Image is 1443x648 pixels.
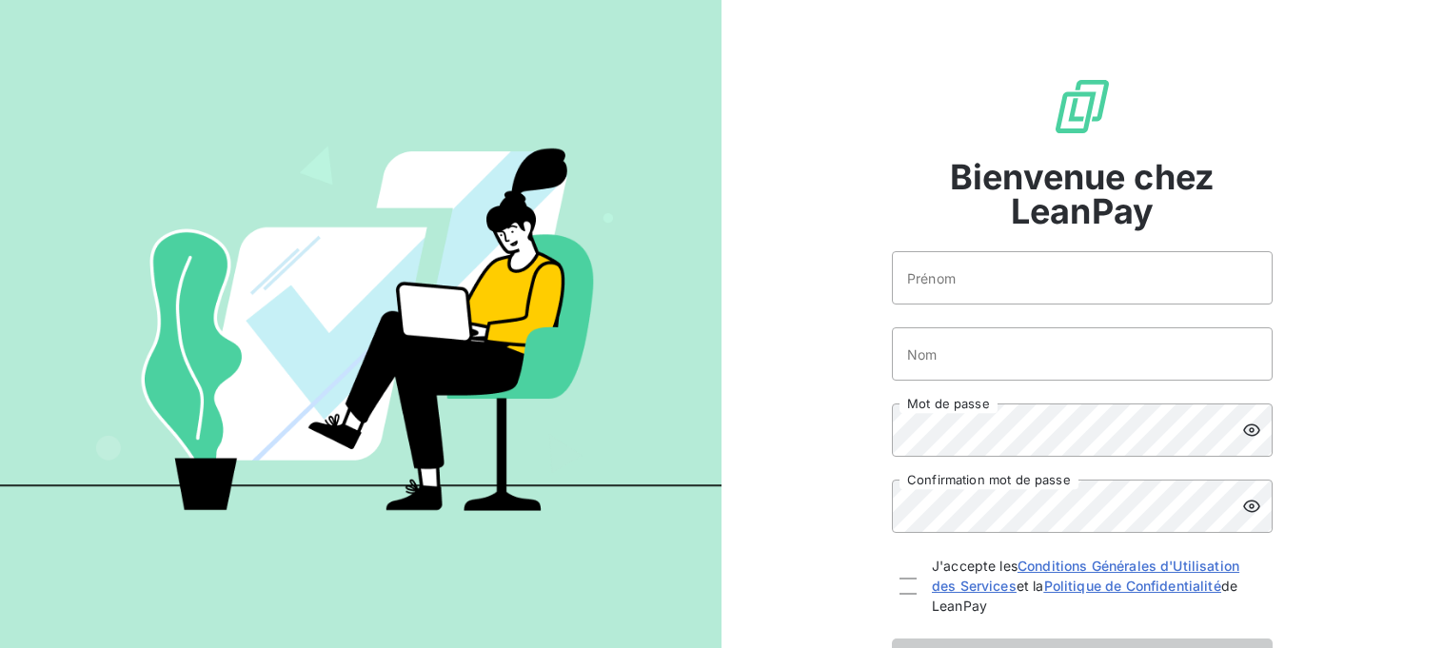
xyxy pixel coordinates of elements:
a: Politique de Confidentialité [1044,578,1221,594]
input: placeholder [892,251,1273,304]
a: Conditions Générales d'Utilisation des Services [932,558,1239,594]
span: Bienvenue chez LeanPay [892,160,1273,228]
img: logo sigle [1052,76,1113,137]
input: placeholder [892,327,1273,381]
span: J'accepte les et la de LeanPay [932,556,1265,616]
